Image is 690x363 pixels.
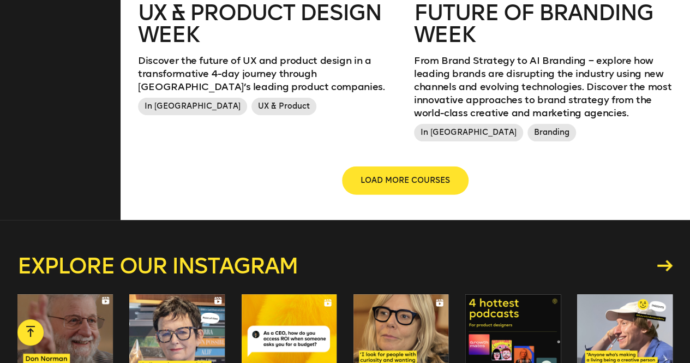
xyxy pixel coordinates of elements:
p: From Brand Strategy to AI Branding – explore how leading brands are disrupting the industry using... [414,54,673,120]
span: LOAD MORE COURSES [361,175,450,186]
button: LOAD MORE COURSES [343,168,467,194]
p: Discover the future of UX and product design in a transformative 4-day journey through [GEOGRAPHI... [138,54,397,93]
span: UX & Product [251,98,316,115]
span: In [GEOGRAPHIC_DATA] [414,124,523,141]
span: In [GEOGRAPHIC_DATA] [138,98,247,115]
h2: Future of branding week [414,2,673,45]
h2: UX & Product Design Week [138,2,397,45]
span: Branding [527,124,576,141]
a: Explore our instagram [17,255,673,277]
